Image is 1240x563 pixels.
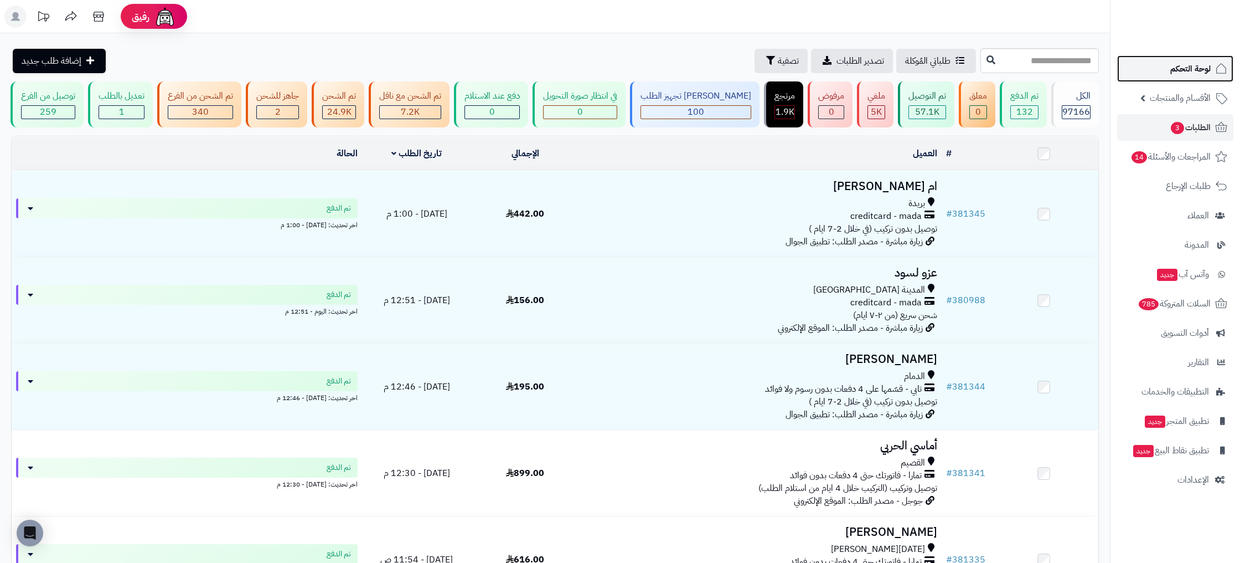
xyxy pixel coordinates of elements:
[829,105,834,119] span: 0
[1132,443,1209,458] span: تطبيق نقاط البيع
[584,526,937,539] h3: [PERSON_NAME]
[1117,320,1233,346] a: أدوات التسويق
[1117,408,1233,434] a: تطبيق المتجرجديد
[464,90,520,103] div: دفع عند الاستلام
[915,105,939,119] span: 57.1K
[21,90,75,103] div: توصيل من الفرع
[489,105,495,119] span: 0
[1117,261,1233,288] a: وآتس آبجديد
[1165,29,1229,53] img: logo-2.png
[1117,114,1233,141] a: الطلبات3
[946,147,952,160] a: #
[584,267,937,279] h3: عزو لسود
[327,376,351,387] span: تم الدفع
[946,207,952,221] span: #
[584,180,937,193] h3: ام [PERSON_NAME]
[855,81,896,127] a: ملغي 5K
[465,106,519,119] div: 0
[946,207,985,221] a: #381345
[758,482,937,495] span: توصيل وتركيب (التركيب خلال 4 ايام من استلام الطلب)
[16,218,358,230] div: اخر تحديث: [DATE] - 1:00 م
[908,90,946,103] div: تم التوصيل
[811,49,893,73] a: تصدير الطلبات
[391,147,442,160] a: تاريخ الطلب
[384,467,450,480] span: [DATE] - 12:30 م
[16,391,358,403] div: اخر تحديث: [DATE] - 12:46 م
[1156,267,1209,282] span: وآتس آب
[853,309,937,322] span: شحن سريع (من ٢-٧ ايام)
[786,408,923,421] span: زيارة مباشرة - مصدر الطلب: تطبيق الجوال
[1170,61,1211,76] span: لوحة التحكم
[584,439,937,452] h3: أماسي الحربي
[641,106,751,119] div: 100
[913,147,937,160] a: العميل
[975,105,981,119] span: 0
[776,105,794,119] span: 1.9K
[1131,151,1147,163] span: 14
[1171,122,1184,134] span: 3
[813,284,925,296] span: المدينة [GEOGRAPHIC_DATA]
[946,294,985,307] a: #380988
[132,10,149,23] span: رفيق
[1130,149,1211,165] span: المراجعات والأسئلة
[946,380,952,393] span: #
[380,106,441,119] div: 7222
[794,494,923,508] span: جوجل - مصدر الطلب: الموقع الإلكتروني
[1145,416,1165,428] span: جديد
[1185,237,1209,253] span: المدونة
[506,207,544,221] span: 442.00
[577,105,583,119] span: 0
[168,106,232,119] div: 340
[22,106,75,119] div: 259
[946,294,952,307] span: #
[275,105,281,119] span: 2
[327,203,351,214] span: تم الدفع
[809,395,937,408] span: توصيل بدون تركيب (في خلال 2-7 ايام )
[512,147,539,160] a: الإجمالي
[805,81,855,127] a: مرفوض 0
[119,105,125,119] span: 1
[957,81,998,127] a: معلق 0
[1117,378,1233,405] a: التطبيقات والخدمات
[946,380,985,393] a: #381344
[904,370,925,383] span: الدمام
[1016,105,1033,119] span: 132
[1117,437,1233,464] a: تطبيق نقاط البيعجديد
[905,54,950,68] span: طلباتي المُوكلة
[1138,296,1211,311] span: السلات المتروكة
[506,467,544,480] span: 899.00
[1117,173,1233,199] a: طلبات الإرجاع
[762,81,805,127] a: مرتجع 1.9K
[506,380,544,393] span: 195.00
[818,90,844,103] div: مرفوض
[401,105,420,119] span: 7.2K
[1161,325,1209,341] span: أدوات التسويق
[908,197,925,210] span: بريدة
[1117,467,1233,493] a: الإعدادات
[543,90,617,103] div: في انتظار صورة التحويل
[871,105,882,119] span: 5K
[1117,232,1233,258] a: المدونة
[755,49,808,73] button: تصفية
[322,90,356,103] div: تم الشحن
[970,106,986,119] div: 0
[1117,144,1233,170] a: المراجعات والأسئلة14
[168,90,233,103] div: تم الشحن من الفرع
[909,106,945,119] div: 57135
[327,549,351,560] span: تم الدفع
[155,81,244,127] a: تم الشحن من الفرع 340
[640,90,751,103] div: [PERSON_NAME] تجهيز الطلب
[998,81,1049,127] a: تم الدفع 132
[765,383,922,396] span: تابي - قسّمها على 4 دفعات بدون رسوم ولا فوائد
[1117,349,1233,376] a: التقارير
[775,106,794,119] div: 1854
[154,6,176,28] img: ai-face.png
[99,106,144,119] div: 1
[1188,355,1209,370] span: التقارير
[786,235,923,248] span: زيارة مباشرة - مصدر الطلب: تطبيق الجوال
[868,106,885,119] div: 5007
[386,207,447,221] span: [DATE] - 1:00 م
[1010,90,1038,103] div: تم الدفع
[366,81,452,127] a: تم الشحن مع ناقل 7.2K
[244,81,309,127] a: جاهز للشحن 2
